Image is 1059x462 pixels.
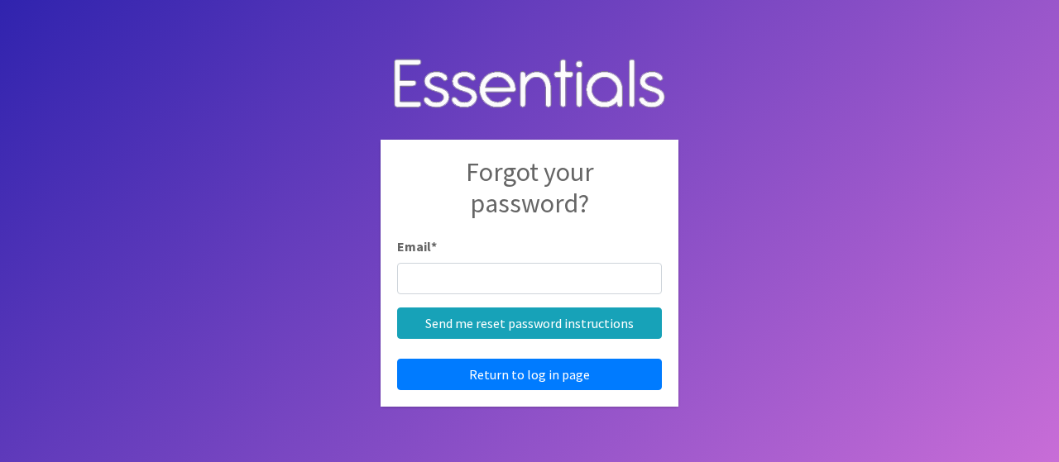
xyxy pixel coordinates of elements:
h2: Forgot your password? [397,156,662,236]
abbr: required [431,238,437,255]
img: Human Essentials [381,42,678,127]
input: Send me reset password instructions [397,307,662,339]
a: Return to log in page [397,359,662,390]
label: Email [397,236,437,256]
